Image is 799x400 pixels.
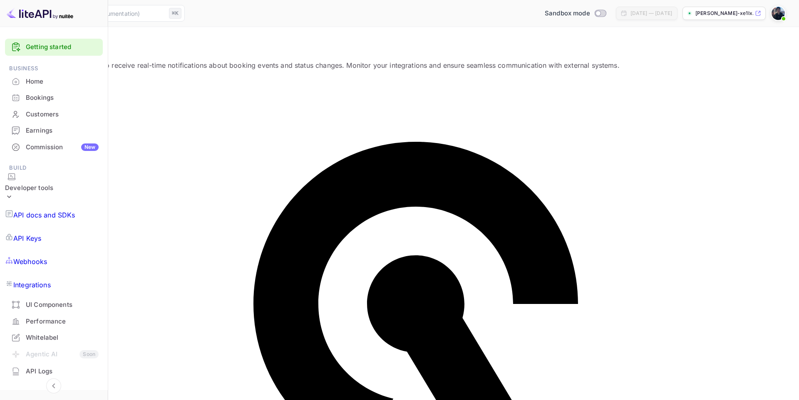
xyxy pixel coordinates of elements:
div: UI Components [5,297,103,313]
div: New [81,143,99,151]
img: Grayson Ho [772,7,785,20]
div: Bookings [5,90,103,106]
a: Home [5,74,103,89]
div: Getting started [5,39,103,56]
div: Performance [5,314,103,330]
div: Bookings [26,93,99,103]
span: Business [5,64,103,73]
p: API docs and SDKs [13,210,75,220]
p: Register webhook endpoints to receive real-time notifications about booking events and status cha... [10,60,789,70]
p: API Keys [13,233,41,243]
a: UI Components [5,297,103,312]
div: Home [26,77,99,86]
div: UI Components [26,300,99,310]
div: [DATE] — [DATE] [630,10,672,17]
div: Whitelabel [26,333,99,343]
div: Switch to Production mode [541,9,609,18]
a: API docs and SDKs [5,203,103,227]
div: Developer tools [5,173,53,204]
p: Integrations [13,280,51,290]
a: Performance [5,314,103,329]
a: API Logs [5,363,103,379]
div: Customers [5,106,103,123]
p: Webhooks [13,257,47,267]
div: Performance [26,317,99,326]
p: [PERSON_NAME]-xe1lx.[PERSON_NAME]... [695,10,753,17]
a: API Keys [5,227,103,250]
a: Bookings [5,90,103,105]
div: Customers [26,110,99,119]
div: API Logs [26,367,99,376]
div: CommissionNew [5,139,103,156]
a: CommissionNew [5,139,103,155]
a: Whitelabel [5,330,103,345]
a: Earnings [5,123,103,138]
a: Integrations [5,273,103,296]
div: API Logs [5,363,103,380]
div: Earnings [5,123,103,139]
div: Developer tools [5,183,53,193]
span: Sandbox mode [545,9,590,18]
div: Commission [26,143,99,152]
div: Whitelabel [5,330,103,346]
img: LiteAPI logo [7,7,73,20]
a: Getting started [26,42,99,52]
a: Customers [5,106,103,122]
div: ⌘K [169,8,181,19]
span: Security [5,388,103,397]
div: Home [5,74,103,90]
p: Webhooks [10,44,789,54]
div: Earnings [26,126,99,136]
button: Collapse navigation [46,378,61,393]
span: Build [5,163,103,173]
a: Webhooks [5,250,103,273]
